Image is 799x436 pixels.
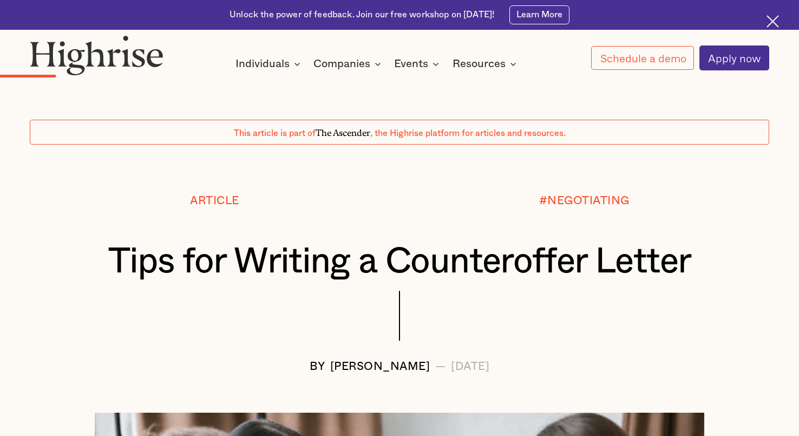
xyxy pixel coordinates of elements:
div: Resources [453,57,506,70]
div: Companies [313,57,370,70]
div: Unlock the power of feedback. Join our free workshop on [DATE]! [230,9,494,21]
div: BY [310,361,325,373]
a: Learn More [509,5,569,24]
img: Cross icon [767,15,779,28]
div: Individuals [235,57,304,70]
div: Companies [313,57,384,70]
div: Resources [453,57,520,70]
div: Article [190,195,239,207]
a: Schedule a demo [591,46,694,70]
span: , the Highrise platform for articles and resources. [370,129,566,138]
h1: Tips for Writing a Counteroffer Letter [61,242,738,281]
div: Events [394,57,428,70]
div: [DATE] [451,361,489,373]
span: The Ascender [316,126,370,136]
img: Highrise logo [30,35,163,76]
a: Apply now [699,45,769,70]
div: #NEGOTIATING [539,195,630,207]
div: [PERSON_NAME] [330,361,430,373]
span: This article is part of [234,129,316,138]
div: Individuals [235,57,290,70]
div: Events [394,57,442,70]
div: — [435,361,447,373]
